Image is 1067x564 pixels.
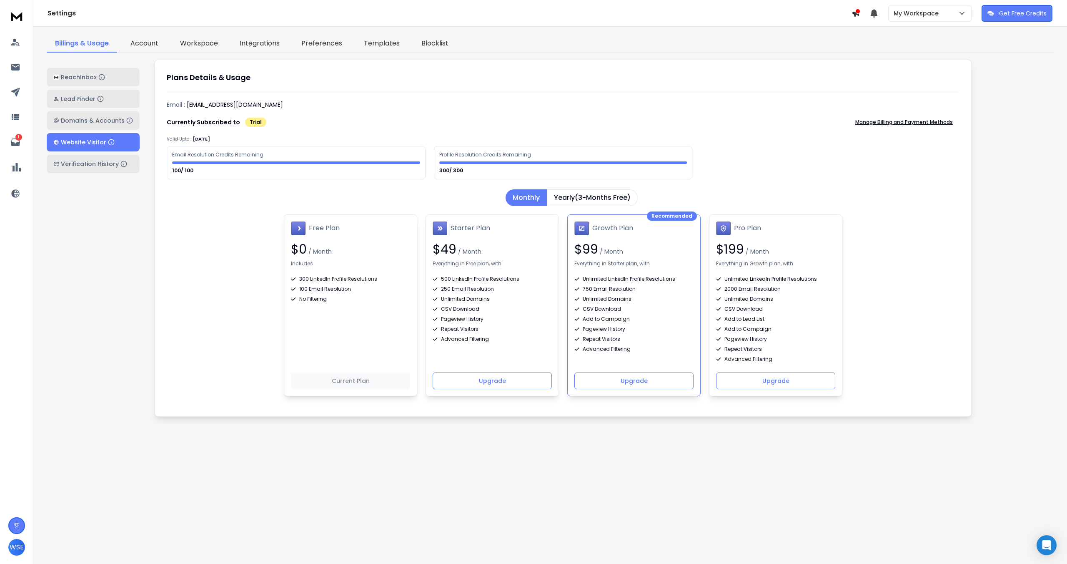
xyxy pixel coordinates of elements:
div: 250 Email Resolution [433,286,552,292]
img: Growth Plan icon [574,222,589,236]
p: My Workspace [894,9,942,18]
div: Unlimited Domains [433,296,552,302]
button: WSE [8,539,25,556]
h1: Plans Details & Usage [167,72,959,83]
div: 300 LinkedIn Profile Resolutions [291,276,410,282]
div: 500 LinkedIn Profile Resolutions [433,276,552,282]
div: Unlimited LinkedIn Profile Resolutions [574,276,694,282]
p: 100/ 100 [172,167,195,174]
button: Manage Billing and Payment Methods [849,114,959,131]
div: 750 Email Resolution [574,286,694,292]
a: Workspace [172,35,226,53]
p: Everything in Free plan, with [433,260,501,269]
a: Preferences [293,35,351,53]
div: No Filtering [291,296,410,302]
button: ReachInbox [47,68,140,86]
button: Lead Finder [47,90,140,108]
p: Everything in Growth plan, with [716,260,793,269]
a: Billings & Usage [47,35,117,53]
img: Pro Plan icon [716,222,731,236]
button: Upgrade [716,373,835,389]
div: Pageview History [716,336,835,342]
div: Add to Campaign [716,326,835,332]
p: Valid Upto : [167,136,191,142]
button: Yearly(3-Months Free) [547,189,638,206]
p: Includes [291,260,313,269]
div: CSV Download [716,306,835,312]
h1: Starter Plan [451,223,490,233]
div: Advanced Filtering [716,356,835,363]
button: Domains & Accounts [47,111,140,130]
span: $ 49 [433,240,456,258]
span: / Month [744,247,769,256]
div: Unlimited LinkedIn Profile Resolutions [716,276,835,282]
div: Email Resolution Credits Remaining [172,151,265,158]
div: Pageview History [574,326,694,332]
button: Upgrade [433,373,552,389]
div: 100 Email Resolution [291,286,410,292]
span: $ 0 [291,240,307,258]
img: logo [8,8,25,24]
img: Starter Plan icon [433,222,447,236]
img: logo [53,75,59,80]
button: Website Visitor [47,133,140,151]
span: / Month [598,247,623,256]
a: Integrations [231,35,288,53]
p: Manage Billing and Payment Methods [855,119,953,126]
div: Advanced Filtering [574,346,694,352]
a: Templates [356,35,408,53]
p: Everything in Starter plan, with [574,260,650,269]
div: Add to Lead List [716,316,835,322]
h1: Pro Plan [734,223,761,233]
p: [DATE] [193,136,210,143]
h1: Settings [48,8,852,18]
div: CSV Download [433,306,552,312]
div: Repeat Visitors [574,336,694,342]
a: 1 [7,134,24,151]
div: Add to Campaign [574,316,694,322]
p: Get Free Credits [999,9,1047,18]
div: Advanced Filtering [433,336,552,342]
div: Profile Resolution Credits Remaining [439,151,532,158]
div: Pageview History [433,316,552,322]
span: $ 199 [716,240,744,258]
h1: Free Plan [309,223,340,233]
div: Open Intercom Messenger [1037,535,1057,555]
div: Repeat Visitors [433,326,552,332]
a: Account [122,35,167,53]
div: Recommended [647,211,697,221]
img: Free Plan icon [291,222,306,236]
button: Verification History [47,155,140,173]
button: Monthly [506,189,547,206]
p: 1 [15,134,22,141]
p: [EMAIL_ADDRESS][DOMAIN_NAME] [187,101,283,109]
span: / Month [307,247,332,256]
div: 2000 Email Resolution [716,286,835,292]
span: $ 99 [574,240,598,258]
div: Trial [245,118,266,127]
div: Unlimited Domains [574,296,694,302]
button: Get Free Credits [982,5,1052,22]
p: 300/ 300 [439,167,464,174]
h1: Growth Plan [592,223,633,233]
p: Currently Subscribed to [167,118,240,126]
p: Email : [167,101,185,109]
a: Blocklist [413,35,457,53]
div: CSV Download [574,306,694,312]
span: / Month [456,247,481,256]
div: Unlimited Domains [716,296,835,302]
div: Repeat Visitors [716,346,835,352]
button: Upgrade [574,373,694,389]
